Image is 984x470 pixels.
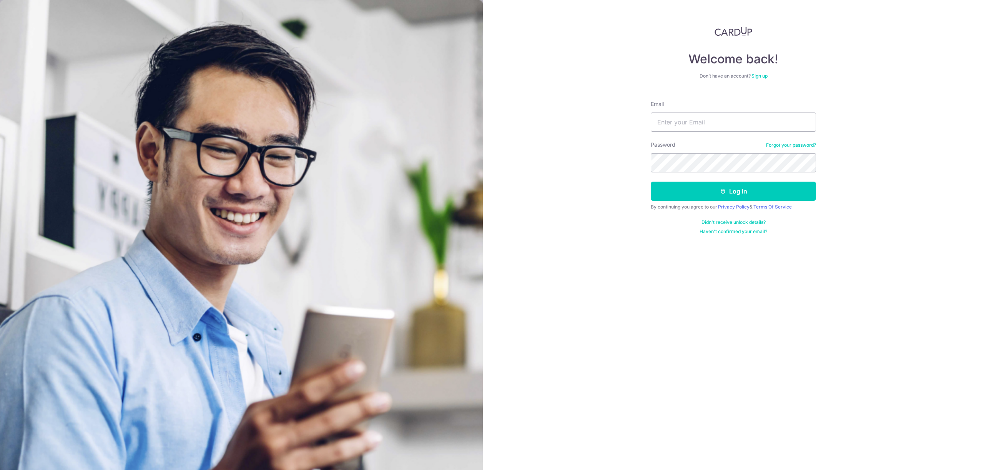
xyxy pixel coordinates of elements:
a: Haven't confirmed your email? [700,228,767,235]
a: Privacy Policy [718,204,750,210]
div: Don’t have an account? [651,73,816,79]
div: By continuing you agree to our & [651,204,816,210]
input: Enter your Email [651,113,816,132]
label: Email [651,100,664,108]
button: Log in [651,182,816,201]
a: Didn't receive unlock details? [701,219,766,225]
img: CardUp Logo [715,27,752,36]
a: Sign up [751,73,768,79]
h4: Welcome back! [651,51,816,67]
label: Password [651,141,675,149]
a: Forgot your password? [766,142,816,148]
a: Terms Of Service [753,204,792,210]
